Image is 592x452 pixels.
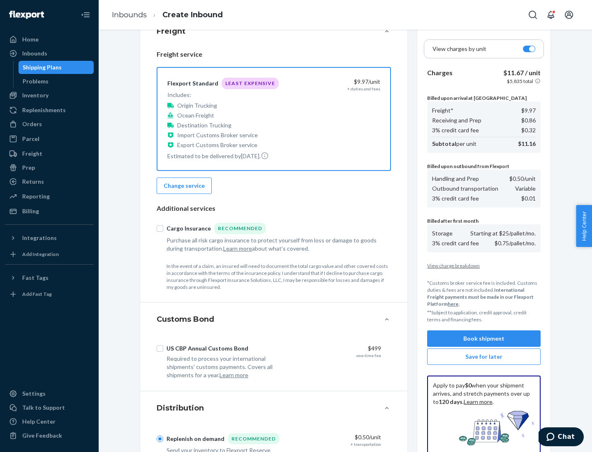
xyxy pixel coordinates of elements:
a: Home [5,33,94,46]
div: Fast Tags [22,274,49,282]
div: Prep [22,164,35,172]
p: Apply to pay when your shipment arrives, and stretch payments over up to . . [433,381,535,406]
div: Settings [22,390,46,398]
a: Prep [5,161,94,174]
div: Recommended [228,433,280,444]
button: Open notifications [543,7,559,23]
p: Freight service [157,50,391,59]
p: Billed after first month [427,217,541,224]
div: Freight [22,150,42,158]
b: 120 days [439,398,462,405]
div: + duties and fees [347,86,380,92]
p: 3% credit card fee [432,126,479,134]
p: Import Customs Broker service [177,131,258,139]
a: Inventory [5,89,94,102]
div: Talk to Support [22,404,65,412]
button: Give Feedback [5,429,94,442]
div: $0.50 /unit [296,433,381,441]
p: Ocean Freight [177,111,214,120]
p: 3% credit card fee [432,194,479,203]
div: Inbounds [22,49,47,58]
div: Add Fast Tag [22,291,52,297]
a: Learn more [464,398,493,405]
div: Replenishments [22,106,66,114]
p: Includes: [167,91,279,99]
img: Flexport logo [9,11,44,19]
p: **Subject to application, credit approval, credit terms and financing fees. [427,309,541,323]
button: Save for later [427,348,541,365]
button: Learn more [220,371,248,379]
div: + transportation [351,441,381,447]
a: Add Integration [5,248,94,261]
div: $9.97 /unit [295,78,380,86]
p: Billed upon outbound from Flexport [427,163,541,170]
a: Reporting [5,190,94,203]
p: *Customs broker service fee is included. Customs duties & fees are not included. [427,279,541,308]
p: Storage [432,229,453,238]
a: Create Inbound [162,10,223,19]
div: Replenish on demand [166,435,224,443]
p: per unit [432,140,476,148]
div: Cargo Insurance [166,224,211,233]
p: Export Customs Broker service [177,141,257,149]
button: Open account menu [561,7,577,23]
b: Charges [427,69,453,76]
p: $11.16 [518,140,536,148]
button: Close Navigation [77,7,94,23]
div: Problems [23,77,49,85]
div: Least Expensive [222,78,279,89]
button: Talk to Support [5,401,94,414]
h4: Distribution [157,403,204,413]
a: Inbounds [112,10,147,19]
div: $499 [296,344,381,353]
div: Give Feedback [22,431,62,440]
iframe: Opens a widget where you can chat to one of our agents [539,427,584,448]
a: Shipping Plans [18,61,94,74]
button: Help Center [576,205,592,247]
p: Variable [515,184,536,193]
div: Inventory [22,91,49,99]
p: $0.32 [521,126,536,134]
p: Outbound transportation [432,184,498,193]
div: Required to process your international shipments' customs payments. Covers all shipments for a year. [166,355,289,379]
p: Handling and Prep [432,175,479,183]
p: Additional services [157,204,391,213]
div: Integrations [22,234,57,242]
p: Starting at $25/pallet/mo. [470,229,536,238]
h4: Freight [157,26,185,37]
b: $0 [465,382,472,389]
a: Replenishments [5,104,94,117]
div: Add Integration [22,251,59,258]
h4: Customs Bond [157,314,214,325]
div: Shipping Plans [23,63,62,71]
input: Cargo InsuranceRecommended [157,225,163,232]
a: here [448,301,458,307]
div: Returns [22,178,44,186]
b: International Freight payments must be made in our Flexport Platform . [427,287,534,307]
div: Recommended [214,223,266,234]
p: 3% credit card fee [432,239,479,247]
a: Add Fast Tag [5,288,94,301]
p: $0.50 /unit [509,175,536,183]
button: Change service [157,178,212,194]
p: $11.67 / unit [503,68,541,78]
div: Reporting [22,192,50,201]
button: Integrations [5,231,94,244]
a: Settings [5,387,94,400]
a: Help Center [5,415,94,428]
div: Home [22,35,39,44]
div: Parcel [22,135,39,143]
div: Help Center [22,417,55,426]
p: In the event of a claim, an insured will need to document the total cargo value and other covered... [166,263,391,291]
p: $5,835 total [507,78,533,85]
button: Fast Tags [5,271,94,284]
p: Destination Trucking [177,121,231,129]
a: Inbounds [5,47,94,60]
input: Replenish on demandRecommended [157,436,163,442]
div: Flexport Standard [167,79,218,88]
button: View charge breakdown [427,262,541,269]
div: Purchase all risk cargo insurance to protect yourself from loss or damage to goods during transpo... [166,236,381,253]
a: Orders [5,118,94,131]
a: Problems [18,75,94,88]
